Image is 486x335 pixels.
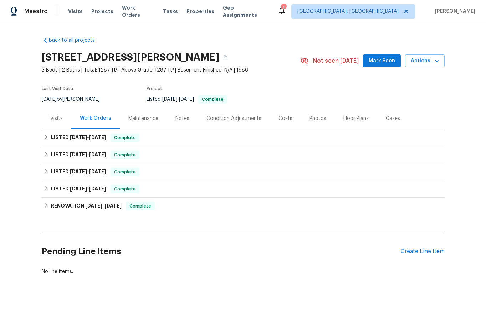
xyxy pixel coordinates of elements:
[405,54,445,68] button: Actions
[42,67,300,74] span: 3 Beds | 2 Baths | Total: 1287 ft² | Above Grade: 1287 ft² | Basement Finished: N/A | 1986
[89,135,106,140] span: [DATE]
[70,152,106,157] span: -
[219,51,232,64] button: Copy Address
[163,9,178,14] span: Tasks
[51,134,106,142] h6: LISTED
[42,54,219,61] h2: [STREET_ADDRESS][PERSON_NAME]
[70,186,106,191] span: -
[111,151,139,158] span: Complete
[51,168,106,176] h6: LISTED
[313,57,359,64] span: Not seen [DATE]
[162,97,194,102] span: -
[51,185,106,193] h6: LISTED
[223,4,269,19] span: Geo Assignments
[42,268,445,275] div: No line items.
[91,8,113,15] span: Projects
[51,151,106,159] h6: LISTED
[42,129,445,146] div: LISTED [DATE]-[DATE]Complete
[297,8,399,15] span: [GEOGRAPHIC_DATA], [GEOGRAPHIC_DATA]
[147,87,162,91] span: Project
[85,203,102,208] span: [DATE]
[68,8,83,15] span: Visits
[281,4,286,11] div: 1
[369,57,395,66] span: Mark Seen
[70,152,87,157] span: [DATE]
[432,8,475,15] span: [PERSON_NAME]
[89,169,106,174] span: [DATE]
[85,203,122,208] span: -
[127,203,154,210] span: Complete
[363,54,401,68] button: Mark Seen
[89,152,106,157] span: [DATE]
[128,115,158,122] div: Maintenance
[42,163,445,180] div: LISTED [DATE]-[DATE]Complete
[104,203,122,208] span: [DATE]
[42,198,445,215] div: RENOVATION [DATE]-[DATE]Complete
[343,115,369,122] div: Floor Plans
[50,115,63,122] div: Visits
[70,186,87,191] span: [DATE]
[179,97,194,102] span: [DATE]
[42,87,73,91] span: Last Visit Date
[70,169,87,174] span: [DATE]
[42,180,445,198] div: LISTED [DATE]-[DATE]Complete
[309,115,326,122] div: Photos
[411,57,439,66] span: Actions
[42,235,401,268] h2: Pending Line Items
[42,97,57,102] span: [DATE]
[206,115,261,122] div: Condition Adjustments
[42,146,445,163] div: LISTED [DATE]-[DATE]Complete
[147,97,227,102] span: Listed
[401,248,445,255] div: Create Line Item
[175,115,189,122] div: Notes
[89,186,106,191] span: [DATE]
[199,97,226,101] span: Complete
[122,4,154,19] span: Work Orders
[111,168,139,176] span: Complete
[186,8,214,15] span: Properties
[278,115,292,122] div: Costs
[162,97,177,102] span: [DATE]
[51,202,122,210] h6: RENOVATION
[70,135,106,140] span: -
[42,95,108,104] div: by [PERSON_NAME]
[80,115,111,122] div: Work Orders
[70,135,87,140] span: [DATE]
[70,169,106,174] span: -
[42,37,110,44] a: Back to all projects
[111,134,139,141] span: Complete
[111,185,139,193] span: Complete
[24,8,48,15] span: Maestro
[386,115,400,122] div: Cases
